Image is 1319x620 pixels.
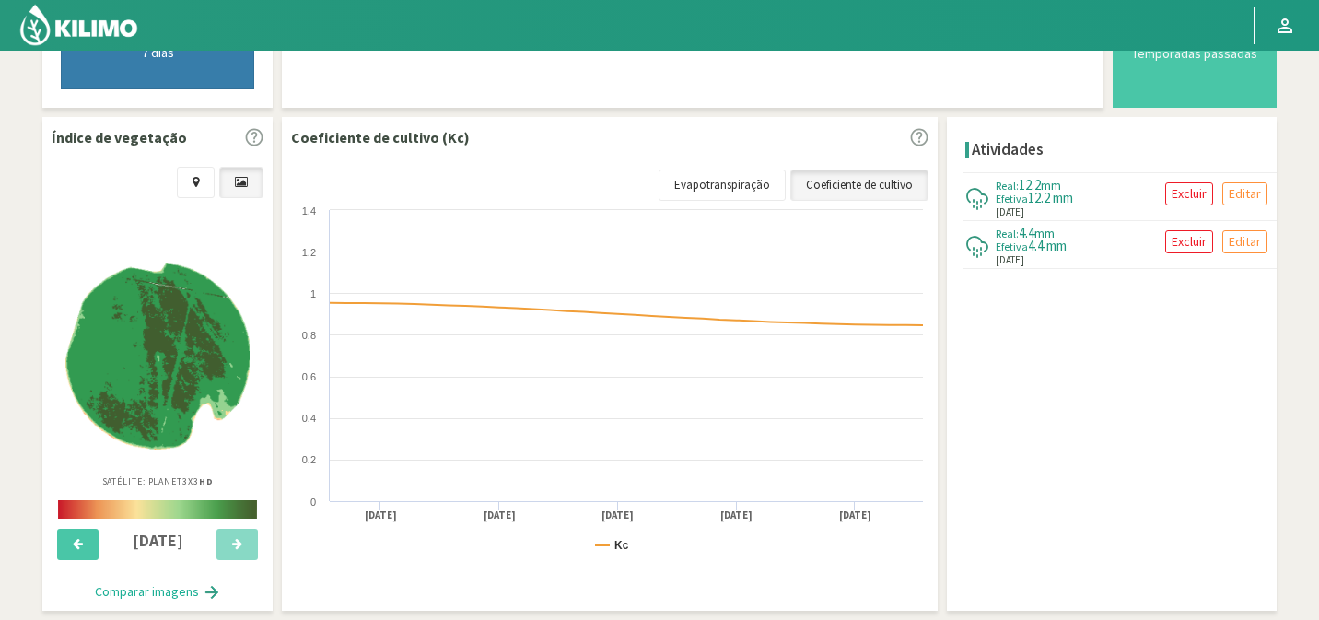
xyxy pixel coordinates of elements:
p: Índice de vegetação [52,126,187,148]
img: Kilimo [18,3,139,47]
p: Excluir [1172,231,1207,252]
span: Efetiva [996,192,1028,205]
span: 12.2 mm [1028,189,1073,206]
text: 0.6 [302,371,316,382]
img: scale [58,500,257,519]
span: Real: [996,179,1019,193]
span: 3X3 [182,475,214,487]
b: HD [199,475,214,487]
div: Temporadas passadas [1127,47,1262,60]
p: Coeficiente de cultivo (Kc) [291,126,470,148]
text: 0.2 [302,454,316,465]
a: Evapotranspiração [659,170,786,201]
text: [DATE] [720,509,753,522]
img: d8061e7b-e937-4147-ad4e-26681e83b534_-_planet_-_2025-08-18.png [65,263,250,449]
span: 12.2 [1019,176,1041,193]
span: mm [1041,177,1061,193]
button: Excluir [1165,182,1213,205]
text: 1 [310,288,316,299]
text: 1.4 [302,205,316,216]
button: Excluir [1165,230,1213,253]
text: Kc [614,539,629,552]
p: Editar [1229,183,1261,205]
p: Excluir [1172,183,1207,205]
button: Editar [1222,182,1267,205]
text: 0.8 [302,330,316,341]
text: [DATE] [601,509,634,522]
span: [DATE] [996,205,1024,220]
text: [DATE] [484,509,516,522]
button: Editar [1222,230,1267,253]
span: 4.4 [1019,224,1034,241]
p: Editar [1229,231,1261,252]
p: Satélite: Planet [102,474,214,488]
text: 1.2 [302,247,316,258]
span: 4.4 mm [1028,237,1067,254]
span: [DATE] [996,252,1024,268]
text: [DATE] [365,509,397,522]
a: Coeficiente de cultivo [790,170,928,201]
h4: [DATE] [110,532,206,550]
h4: Atividades [972,141,1044,158]
text: 0 [310,497,316,508]
text: 0.4 [302,413,316,424]
button: Comparar imagens [76,574,239,611]
span: Real: [996,227,1019,240]
text: [DATE] [839,509,871,522]
span: mm [1034,225,1055,241]
span: Efetiva [996,240,1028,253]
